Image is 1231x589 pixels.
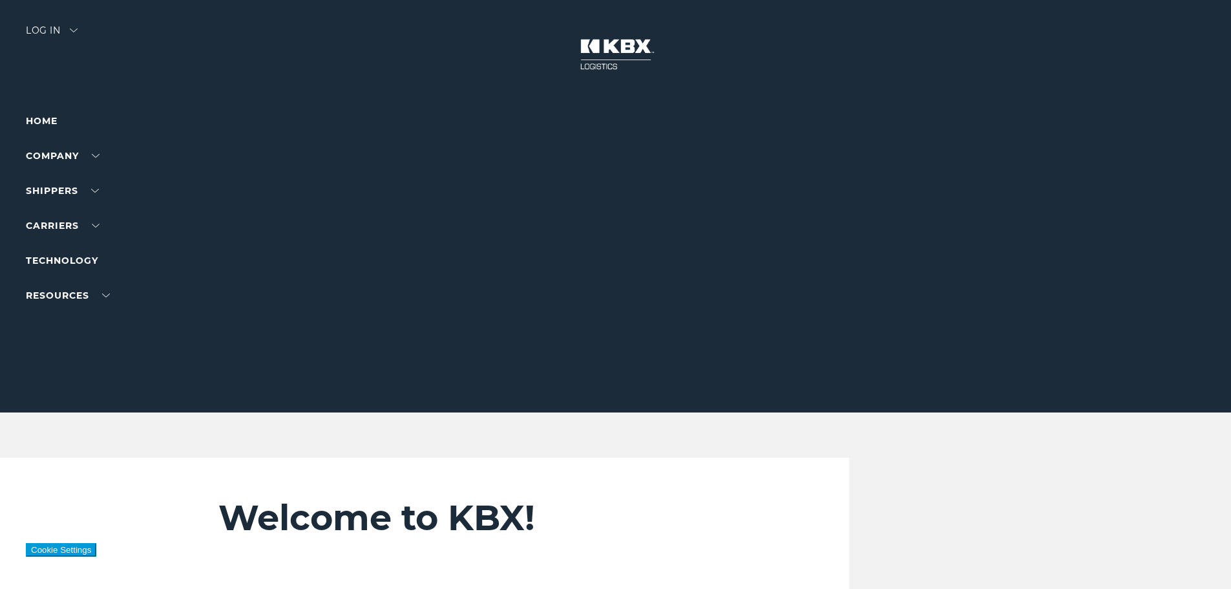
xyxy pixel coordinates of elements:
[567,26,664,83] img: kbx logo
[26,185,99,197] a: SHIPPERS
[26,26,78,45] div: Log in
[26,220,100,231] a: Carriers
[26,290,110,301] a: RESOURCES
[218,497,772,539] h2: Welcome to KBX!
[70,28,78,32] img: arrow
[26,255,98,266] a: Technology
[26,115,58,127] a: Home
[26,150,100,162] a: Company
[26,543,96,557] button: Cookie Settings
